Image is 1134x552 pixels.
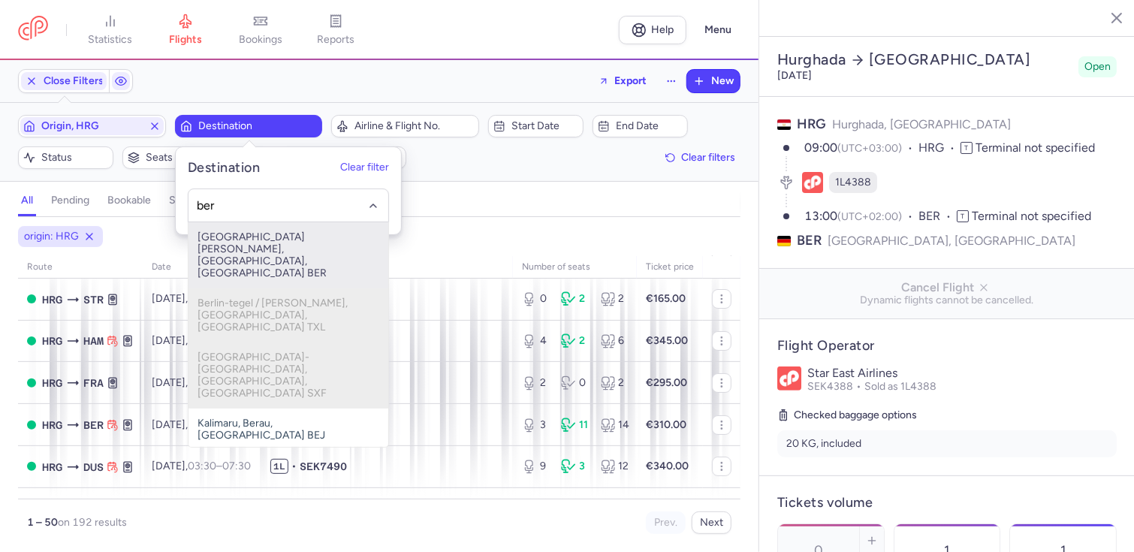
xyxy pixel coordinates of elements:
[41,120,143,132] span: Origin, HRG
[646,418,686,431] strong: €310.00
[107,194,151,207] h4: bookable
[44,75,104,87] span: Close Filters
[152,418,246,431] span: [DATE],
[804,209,837,223] time: 13:00
[27,516,58,529] strong: 1 – 50
[972,209,1091,223] span: Terminal not specified
[522,291,549,306] div: 0
[646,334,688,347] strong: €345.00
[777,494,1117,511] h4: Tickets volume
[601,333,628,348] div: 6
[777,366,801,391] img: Star East Airlines logo
[223,14,298,47] a: bookings
[777,337,1117,354] h4: Flight Operator
[660,146,740,169] button: Clear filters
[188,460,216,472] time: 03:30
[771,281,1123,294] span: Cancel Flight
[42,333,62,349] span: Hurghada, Hurghada, Egypt
[593,115,688,137] button: End date
[488,115,584,137] button: Start date
[42,291,62,308] span: HRG
[601,459,628,474] div: 12
[148,14,223,47] a: flights
[957,210,969,222] span: T
[835,175,871,190] span: 1L4388
[152,376,252,389] span: [DATE],
[239,33,282,47] span: bookings
[522,376,549,391] div: 2
[291,459,297,474] span: •
[771,294,1123,306] span: Dynamic flights cannot be cancelled.
[637,256,703,279] th: Ticket price
[41,152,108,164] span: Status
[340,161,389,173] button: Clear filter
[807,366,1117,380] p: Star East Airlines
[42,417,62,433] span: HRG
[196,197,380,213] input: -searchbox
[298,14,373,47] a: reports
[804,140,837,155] time: 09:00
[51,194,89,207] h4: pending
[513,256,637,279] th: number of seats
[807,380,864,393] span: SEK4388
[270,459,288,474] span: 1L
[832,117,1011,131] span: Hurghada, [GEOGRAPHIC_DATA]
[561,418,588,433] div: 11
[83,459,104,475] span: Düsseldorf International Airport, Düsseldorf, Germany
[601,376,628,391] div: 2
[169,33,202,47] span: flights
[18,146,113,169] button: Status
[300,459,347,474] span: SEK7490
[317,33,354,47] span: reports
[42,375,62,391] span: Hurghada, Hurghada, Egypt
[42,459,62,475] span: Hurghada, Hurghada, Egypt
[143,256,261,279] th: date
[918,208,957,225] span: BER
[687,70,740,92] button: New
[802,172,823,193] figure: 1L airline logo
[646,292,686,305] strong: €165.00
[522,333,549,348] div: 4
[19,70,109,92] button: Close Filters
[511,120,578,132] span: Start date
[146,152,265,164] span: Seats and bookings
[961,142,973,154] span: T
[614,75,647,86] span: Export
[188,159,260,176] h5: Destination
[777,430,1117,457] li: 20 KG, included
[188,460,251,472] span: –
[58,516,127,529] span: on 192 results
[89,33,133,47] span: statistics
[122,146,270,169] button: Seats and bookings
[589,69,656,93] button: Export
[152,334,249,347] span: [DATE],
[601,418,628,433] div: 14
[198,120,318,132] span: Destination
[83,417,104,433] span: BER
[616,120,683,132] span: End date
[18,256,143,279] th: route
[83,291,104,308] span: Stuttgart Echterdingen, Stuttgart, Germany
[646,376,687,389] strong: €295.00
[561,459,588,474] div: 3
[692,511,731,534] button: Next
[619,16,686,44] a: Help
[695,16,740,44] button: Menu
[83,333,104,349] span: Hamburg Airport, Hamburg, Germany
[175,115,323,137] button: Destination
[646,460,689,472] strong: €340.00
[21,194,33,207] h4: all
[561,376,588,391] div: 0
[828,231,1075,250] span: [GEOGRAPHIC_DATA], [GEOGRAPHIC_DATA]
[18,115,166,137] button: Origin, HRG
[522,459,549,474] div: 9
[777,69,812,82] time: [DATE]
[188,222,388,288] span: [GEOGRAPHIC_DATA][PERSON_NAME], [GEOGRAPHIC_DATA], [GEOGRAPHIC_DATA] BER
[522,418,549,433] div: 3
[152,292,249,305] span: [DATE],
[652,24,674,35] span: Help
[169,194,208,207] h4: sold out
[152,460,251,472] span: [DATE],
[837,142,902,155] span: (UTC+03:00)
[797,116,826,132] span: HRG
